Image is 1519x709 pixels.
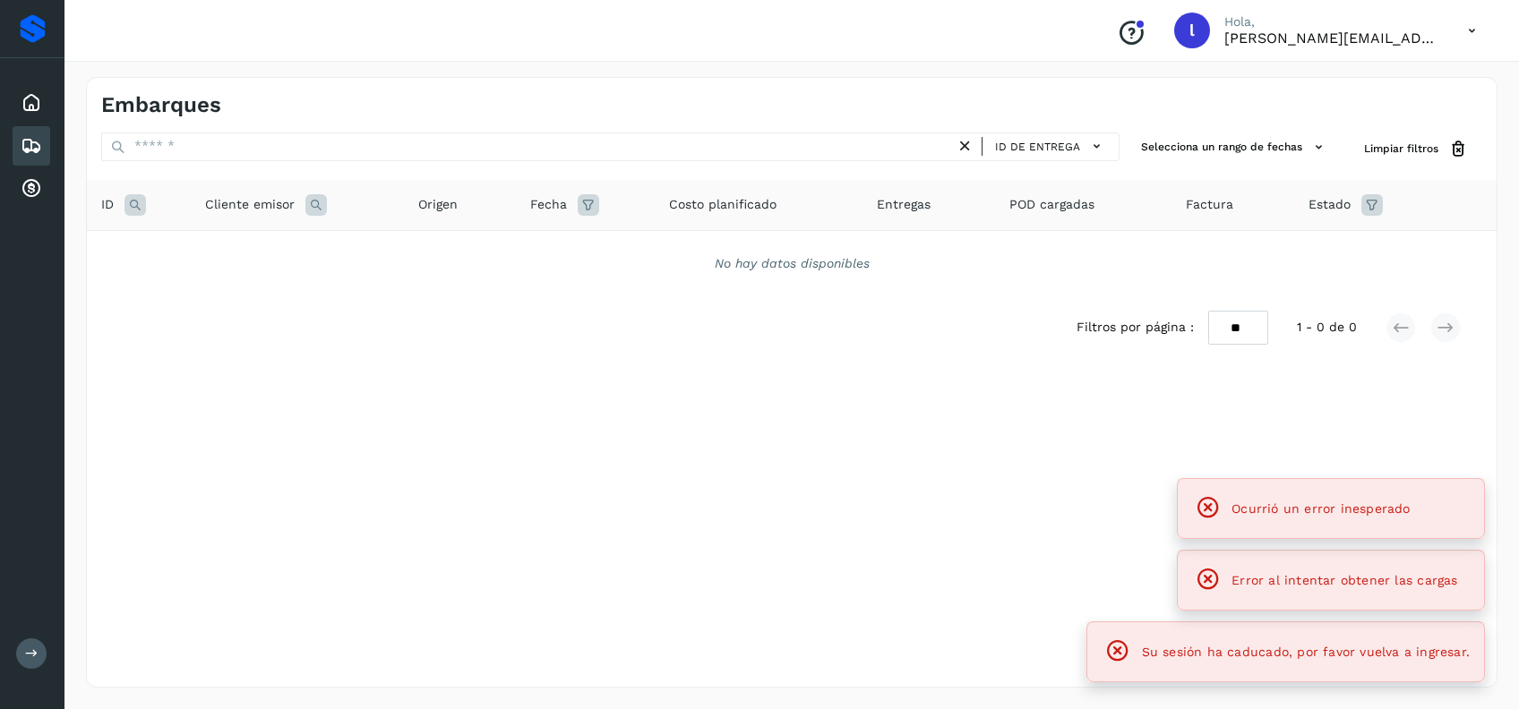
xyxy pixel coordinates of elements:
[1077,318,1194,337] span: Filtros por página :
[13,126,50,166] div: Embarques
[418,195,458,214] span: Origen
[1297,318,1357,337] span: 1 - 0 de 0
[1364,141,1438,157] span: Limpiar filtros
[1224,14,1439,30] p: Hola,
[1232,573,1457,587] span: Error al intentar obtener las cargas
[669,195,777,214] span: Costo planificado
[101,92,221,118] h4: Embarques
[1142,645,1470,659] span: Su sesión ha caducado, por favor vuelva a ingresar.
[205,195,295,214] span: Cliente emisor
[1009,195,1094,214] span: POD cargadas
[1224,30,1439,47] p: lorena.rojo@serviciosatc.com.mx
[1350,132,1482,166] button: Limpiar filtros
[13,169,50,209] div: Cuentas por cobrar
[110,254,1473,273] div: No hay datos disponibles
[995,139,1080,155] span: ID de entrega
[1232,501,1410,516] span: Ocurrió un error inesperado
[877,195,931,214] span: Entregas
[13,83,50,123] div: Inicio
[101,195,114,214] span: ID
[530,195,567,214] span: Fecha
[1186,195,1233,214] span: Factura
[1309,195,1351,214] span: Estado
[990,133,1111,159] button: ID de entrega
[1134,132,1335,162] button: Selecciona un rango de fechas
